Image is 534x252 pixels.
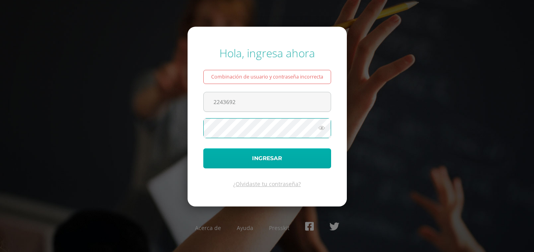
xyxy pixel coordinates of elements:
input: Correo electrónico o usuario [204,92,331,111]
a: Acerca de [195,224,221,232]
button: Ingresar [203,148,331,168]
a: Presskit [269,224,289,232]
a: Ayuda [237,224,253,232]
a: ¿Olvidaste tu contraseña? [233,180,301,188]
div: Hola, ingresa ahora [203,46,331,60]
div: Combinación de usuario y contraseña incorrecta [203,70,331,84]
